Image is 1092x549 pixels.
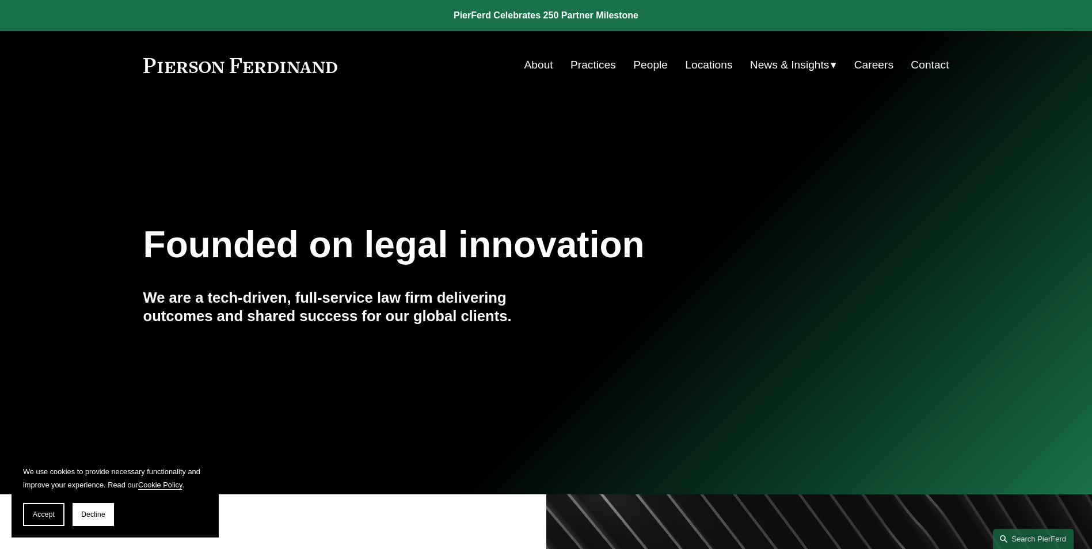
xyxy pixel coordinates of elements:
[750,55,830,75] span: News & Insights
[138,481,182,489] a: Cookie Policy
[750,54,837,76] a: folder dropdown
[570,54,616,76] a: Practices
[143,224,815,266] h1: Founded on legal innovation
[23,465,207,491] p: We use cookies to provide necessary functionality and improve your experience. Read our .
[911,54,949,76] a: Contact
[12,453,219,537] section: Cookie banner
[143,288,546,326] h4: We are a tech-driven, full-service law firm delivering outcomes and shared success for our global...
[854,54,893,76] a: Careers
[685,54,732,76] a: Locations
[23,503,64,526] button: Accept
[633,54,668,76] a: People
[33,510,55,518] span: Accept
[524,54,553,76] a: About
[993,529,1074,549] a: Search this site
[81,510,105,518] span: Decline
[73,503,114,526] button: Decline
